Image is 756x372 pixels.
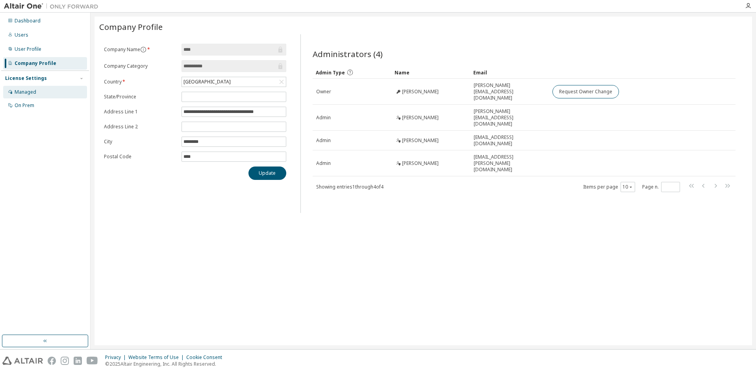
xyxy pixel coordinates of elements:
span: [PERSON_NAME] [402,89,439,95]
label: Address Line 2 [104,124,177,130]
button: Request Owner Change [552,85,619,98]
div: Users [15,32,28,38]
label: Address Line 1 [104,109,177,115]
button: Update [248,167,286,180]
div: Privacy [105,354,128,361]
div: Dashboard [15,18,41,24]
img: facebook.svg [48,357,56,365]
span: Showing entries 1 through 4 of 4 [316,183,384,190]
label: Company Category [104,63,177,69]
div: [GEOGRAPHIC_DATA] [182,78,232,86]
span: [PERSON_NAME][EMAIL_ADDRESS][DOMAIN_NAME] [474,108,545,127]
img: linkedin.svg [74,357,82,365]
div: Cookie Consent [186,354,227,361]
button: 10 [623,184,633,190]
span: Company Profile [99,21,163,32]
span: [EMAIL_ADDRESS][PERSON_NAME][DOMAIN_NAME] [474,154,545,173]
div: User Profile [15,46,41,52]
div: Managed [15,89,36,95]
div: Email [473,66,546,79]
div: Company Profile [15,60,56,67]
div: License Settings [5,75,47,81]
label: State/Province [104,94,177,100]
span: [PERSON_NAME] [402,160,439,167]
label: Postal Code [104,154,177,160]
span: Admin [316,115,331,121]
span: Administrators (4) [313,48,383,59]
span: Items per page [583,182,635,192]
div: [GEOGRAPHIC_DATA] [182,77,286,87]
span: [PERSON_NAME] [402,137,439,144]
img: instagram.svg [61,357,69,365]
div: Website Terms of Use [128,354,186,361]
div: Name [395,66,467,79]
label: Country [104,79,177,85]
img: altair_logo.svg [2,357,43,365]
span: Owner [316,89,331,95]
label: City [104,139,177,145]
img: youtube.svg [87,357,98,365]
img: Altair One [4,2,102,10]
span: [EMAIL_ADDRESS][DOMAIN_NAME] [474,134,545,147]
span: Admin [316,137,331,144]
span: [PERSON_NAME][EMAIL_ADDRESS][DOMAIN_NAME] [474,82,545,101]
p: © 2025 Altair Engineering, Inc. All Rights Reserved. [105,361,227,367]
label: Company Name [104,46,177,53]
button: information [140,46,146,53]
div: On Prem [15,102,34,109]
span: Admin [316,160,331,167]
span: Page n. [642,182,680,192]
span: [PERSON_NAME] [402,115,439,121]
span: Admin Type [316,69,345,76]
